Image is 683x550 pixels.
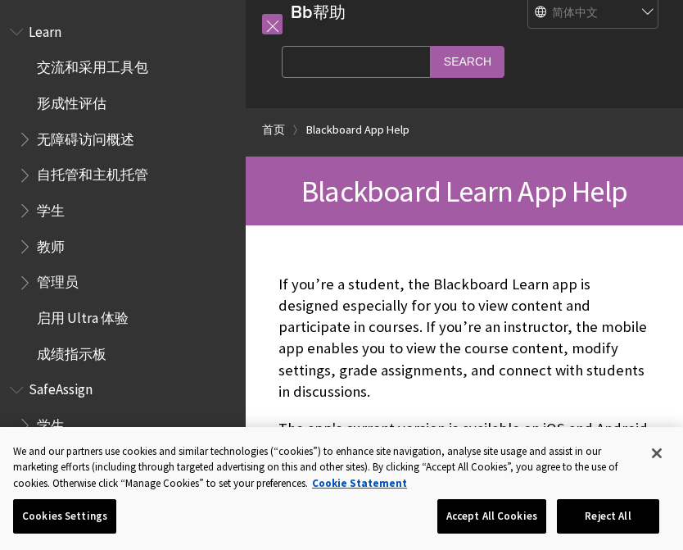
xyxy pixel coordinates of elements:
[37,161,148,184] span: 自托管和主机托管
[431,46,504,78] input: Search
[10,18,236,368] nav: Book outline for Blackboard Learn Help
[37,411,65,434] span: 学生
[37,197,65,219] span: 学生
[291,2,313,23] strong: Bb
[13,499,116,534] button: Cookies Settings
[557,499,659,534] button: Reject All
[312,476,407,490] a: More information about your privacy, opens in a new tab
[37,89,106,111] span: 形成性评估
[37,54,148,76] span: 交流和采用工具包
[37,269,79,291] span: 管理员
[13,443,636,492] div: We and our partners use cookies and similar technologies (“cookies”) to enhance site navigation, ...
[437,499,546,534] button: Accept All Cookies
[639,435,675,471] button: Close
[291,2,346,22] a: Bb帮助
[262,120,285,140] a: 首页
[301,172,627,210] span: Blackboard Learn App Help
[29,376,93,398] span: SafeAssign
[37,304,129,326] span: 启用 Ultra 体验
[278,274,650,402] p: If you’re a student, the Blackboard Learn app is designed especially for you to view content and ...
[306,120,409,140] a: Blackboard App Help
[37,233,65,255] span: 教师
[278,418,650,461] p: The app's current version is available on iOS and Android mobile devices.
[37,340,106,362] span: 成绩指示板
[37,125,134,148] span: 无障碍访问概述
[29,18,61,40] span: Learn
[10,376,236,511] nav: Book outline for Blackboard SafeAssign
